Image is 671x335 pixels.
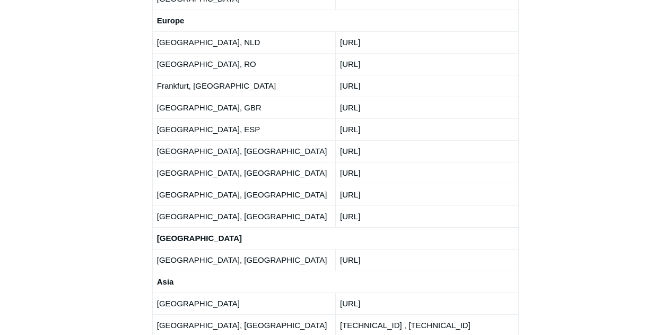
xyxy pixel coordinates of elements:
td: [GEOGRAPHIC_DATA], GBR [152,97,335,118]
strong: [GEOGRAPHIC_DATA] [157,234,242,243]
td: [GEOGRAPHIC_DATA], [GEOGRAPHIC_DATA] [152,140,335,162]
td: [URL] [335,118,518,140]
td: [URL] [335,162,518,184]
td: [GEOGRAPHIC_DATA] [152,293,335,314]
strong: Europe [157,16,185,25]
td: [URL] [335,205,518,227]
td: [URL] [335,184,518,205]
td: [URL] [335,293,518,314]
td: [GEOGRAPHIC_DATA], ESP [152,118,335,140]
td: Frankfurt, [GEOGRAPHIC_DATA] [152,75,335,97]
td: [GEOGRAPHIC_DATA], [GEOGRAPHIC_DATA] [152,162,335,184]
td: [GEOGRAPHIC_DATA], [GEOGRAPHIC_DATA] [152,249,335,271]
td: [GEOGRAPHIC_DATA], [GEOGRAPHIC_DATA] [152,205,335,227]
td: [URL] [335,31,518,53]
td: [URL] [335,53,518,75]
td: [URL] [335,97,518,118]
td: [GEOGRAPHIC_DATA], NLD [152,31,335,53]
strong: Asia [157,277,174,286]
td: [URL] [335,140,518,162]
td: [GEOGRAPHIC_DATA], [GEOGRAPHIC_DATA] [152,184,335,205]
td: [GEOGRAPHIC_DATA], RO [152,53,335,75]
td: [URL] [335,249,518,271]
td: [URL] [335,75,518,97]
